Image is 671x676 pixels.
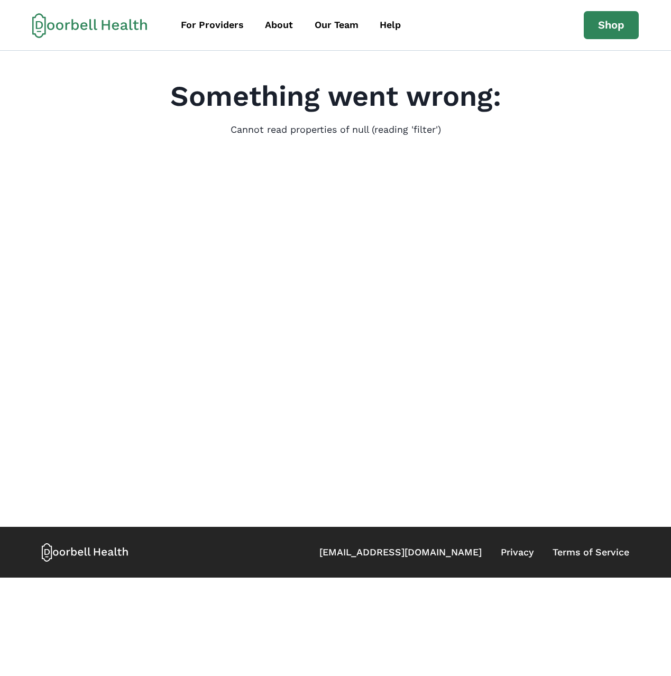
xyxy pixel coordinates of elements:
[171,13,253,37] a: For Providers
[231,123,441,137] p: Cannot read properties of null (reading 'filter')
[315,18,359,32] div: Our Team
[265,18,293,32] div: About
[370,13,410,37] a: Help
[584,11,639,40] a: Shop
[501,545,534,560] a: Privacy
[255,13,302,37] a: About
[181,18,244,32] div: For Providers
[319,545,482,560] a: [EMAIL_ADDRESS][DOMAIN_NAME]
[553,545,629,560] a: Terms of Service
[380,18,401,32] div: Help
[170,79,501,114] h2: Something went wrong:
[305,13,368,37] a: Our Team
